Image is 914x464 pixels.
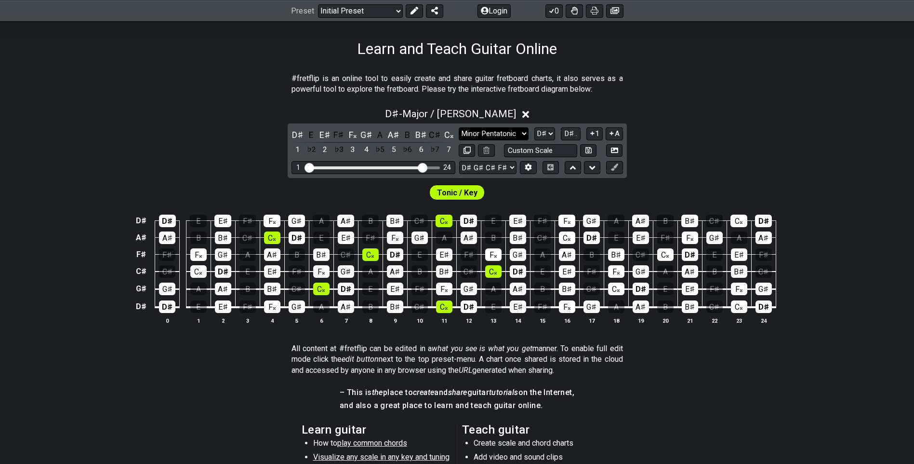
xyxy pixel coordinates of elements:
div: C𝄪 [436,300,452,313]
div: C𝄪 [362,248,379,261]
div: A♯ [159,232,175,244]
div: toggle scale degree [428,143,441,156]
th: 18 [604,315,628,326]
h2: Teach guitar [462,424,613,435]
div: B♯ [313,248,330,261]
div: toggle pitch class [291,128,304,141]
div: G♯ [215,248,231,261]
div: C𝄪 [657,248,674,261]
div: toggle scale degree [346,143,358,156]
li: How to [313,438,450,451]
div: toggle pitch class [305,128,318,141]
td: D♯ [134,213,148,230]
div: toggle pitch class [346,128,358,141]
div: A [608,215,624,227]
div: F𝄪 [731,283,747,295]
div: E♯ [509,215,526,227]
div: A [436,232,452,244]
th: 6 [309,315,333,326]
div: D♯ [159,300,175,313]
em: the [372,388,383,397]
th: 11 [432,315,456,326]
div: 24 [443,164,451,172]
th: 15 [530,315,555,326]
div: F𝄪 [558,215,575,227]
div: F𝄪 [682,232,698,244]
div: C♯ [706,215,723,227]
div: F♯ [706,283,723,295]
th: 5 [284,315,309,326]
div: G♯ [289,300,305,313]
div: G♯ [583,300,600,313]
span: D♯.. [564,129,577,138]
th: 23 [727,315,751,326]
div: C𝄪 [436,215,452,227]
div: B♯ [731,265,747,278]
div: C𝄪 [731,300,747,313]
div: A♯ [215,283,231,295]
div: toggle scale degree [291,143,304,156]
div: A♯ [461,232,477,244]
button: Edit Preset [406,4,423,17]
div: B [657,300,674,313]
select: Preset [318,4,403,17]
th: 8 [358,315,383,326]
div: B♯ [608,248,624,261]
div: toggle pitch class [373,128,386,141]
div: A♯ [755,232,772,244]
div: F♯ [534,300,551,313]
div: G♯ [633,265,649,278]
th: 7 [333,315,358,326]
div: toggle scale degree [305,143,318,156]
div: B [239,283,256,295]
button: Toggle horizontal chord view [543,161,559,174]
div: C♯ [706,300,723,313]
p: All content at #fretflip can be edited in a manner. To enable full edit mode click the next to th... [291,343,623,376]
th: 24 [751,315,776,326]
button: 0 [545,4,563,17]
div: B♯ [387,300,403,313]
div: G♯ [461,283,477,295]
div: toggle scale degree [415,143,427,156]
div: G♯ [159,283,175,295]
div: F♯ [159,248,175,261]
div: D♯ [387,248,403,261]
div: A [657,265,674,278]
button: Create image [606,4,623,17]
th: 13 [481,315,505,326]
div: B [190,232,207,244]
div: E [657,283,674,295]
div: E♯ [633,232,649,244]
div: toggle pitch class [442,128,455,141]
div: F♯ [461,248,477,261]
span: First enable full edit mode to edit [437,186,477,200]
th: 1 [186,315,211,326]
div: C♯ [159,265,175,278]
div: C𝄪 [559,232,575,244]
select: Tuning [459,161,517,174]
div: A♯ [559,248,575,261]
div: toggle pitch class [428,128,441,141]
div: F♯ [583,265,600,278]
div: E [190,300,207,313]
div: C♯ [411,215,428,227]
div: D♯ [460,215,477,227]
div: B [362,300,379,313]
div: toggle scale degree [318,143,331,156]
em: create [413,388,434,397]
div: F♯ [362,232,379,244]
em: URL [459,366,472,375]
button: Store user defined scale [580,144,596,157]
div: B [362,215,379,227]
div: F♯ [239,215,256,227]
div: toggle scale degree [401,143,413,156]
div: D♯ [755,215,772,227]
div: B [289,248,305,261]
div: D♯ [461,300,477,313]
td: A♯ [134,229,148,246]
button: Copy [459,144,475,157]
div: E [706,248,723,261]
div: 1 [296,164,300,172]
div: toggle scale degree [360,143,372,156]
th: 14 [505,315,530,326]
